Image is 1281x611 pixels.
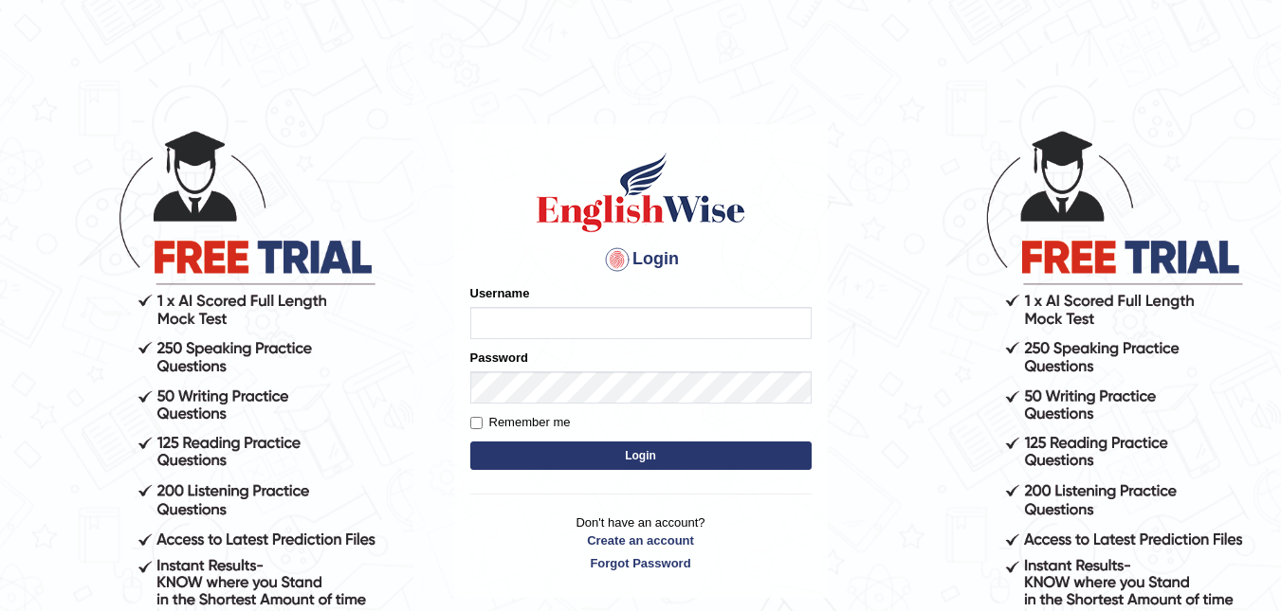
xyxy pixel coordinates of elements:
p: Don't have an account? [470,513,812,572]
label: Username [470,284,530,302]
img: Logo of English Wise sign in for intelligent practice with AI [533,150,749,235]
button: Login [470,441,812,470]
label: Remember me [470,413,571,432]
h4: Login [470,244,812,275]
a: Forgot Password [470,554,812,572]
a: Create an account [470,531,812,549]
label: Password [470,349,528,367]
input: Remember me [470,417,483,429]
